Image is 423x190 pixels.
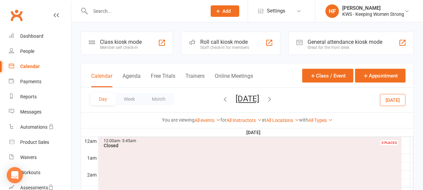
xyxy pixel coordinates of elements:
span: Settings [267,3,285,19]
a: Waivers [9,150,71,165]
a: Messages [9,104,71,120]
button: [DATE] [236,94,259,103]
a: People [9,44,71,59]
span: - 5:45am [120,138,136,143]
a: All Locations [266,118,299,123]
a: All Instructors [226,118,262,123]
div: KWS - Keeping Women Strong [342,11,404,17]
button: Calendar [91,73,112,87]
button: Add [211,5,239,17]
a: Reports [9,89,71,104]
div: Class kiosk mode [100,39,142,45]
button: Class / Event [302,69,353,83]
span: Closed [104,143,118,148]
div: HF [325,4,339,18]
button: Month [143,93,174,105]
div: Calendar [20,64,40,69]
input: Search... [88,6,202,16]
button: Agenda [122,73,141,87]
div: Automations [20,124,47,130]
div: Reports [20,94,37,99]
a: Dashboard [9,29,71,44]
a: Calendar [9,59,71,74]
div: Payments [20,79,41,84]
button: Trainers [185,73,205,87]
div: Workouts [20,170,40,175]
div: Member self check-in [100,45,142,50]
a: All events [195,118,220,123]
button: Day [91,93,115,105]
a: Workouts [9,165,71,180]
a: Payments [9,74,71,89]
div: Messages [20,109,41,115]
div: [PERSON_NAME] [342,5,404,11]
a: Clubworx [8,7,25,24]
button: [DATE] [380,94,406,106]
th: 2am [81,170,98,179]
div: Staff check-in for members [200,45,249,50]
div: Waivers [20,155,37,160]
a: All Types [308,118,333,123]
div: Open Intercom Messenger [7,167,23,183]
strong: for [220,117,226,123]
button: Online Meetings [215,73,253,87]
span: Add [222,8,231,14]
div: General attendance kiosk mode [308,39,382,45]
a: Product Sales [9,135,71,150]
strong: with [299,117,308,123]
a: Automations [9,120,71,135]
button: Appointment [355,69,406,83]
div: Dashboard [20,33,43,39]
div: 0 PLACES [380,140,398,145]
strong: at [262,117,266,123]
div: Product Sales [20,139,49,145]
th: 1am [81,154,98,162]
div: Great for the front desk [308,45,382,50]
div: 12:00am [103,139,400,143]
strong: You are viewing [162,117,195,123]
th: 12am [81,137,98,145]
div: People [20,49,34,54]
button: Week [115,93,143,105]
button: Free Trials [151,73,175,87]
th: [DATE] [98,128,410,137]
div: Roll call kiosk mode [200,39,249,45]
